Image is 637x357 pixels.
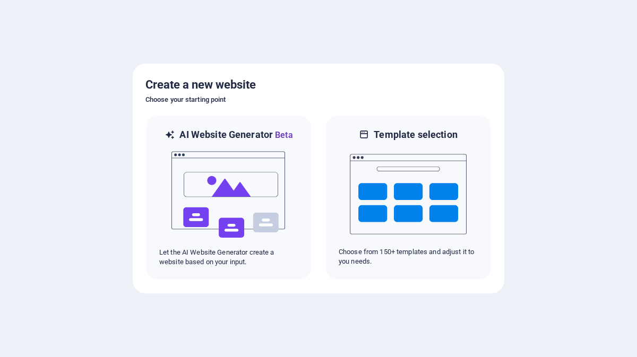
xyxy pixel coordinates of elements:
[339,247,478,266] p: Choose from 150+ templates and adjust it to you needs.
[374,128,457,141] h6: Template selection
[179,128,292,142] h6: AI Website Generator
[145,93,492,106] h6: Choose your starting point
[145,76,492,93] h5: Create a new website
[159,248,298,267] p: Let the AI Website Generator create a website based on your input.
[273,130,293,140] span: Beta
[145,115,312,281] div: AI Website GeneratorBetaaiLet the AI Website Generator create a website based on your input.
[325,115,492,281] div: Template selectionChoose from 150+ templates and adjust it to you needs.
[170,142,287,248] img: ai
